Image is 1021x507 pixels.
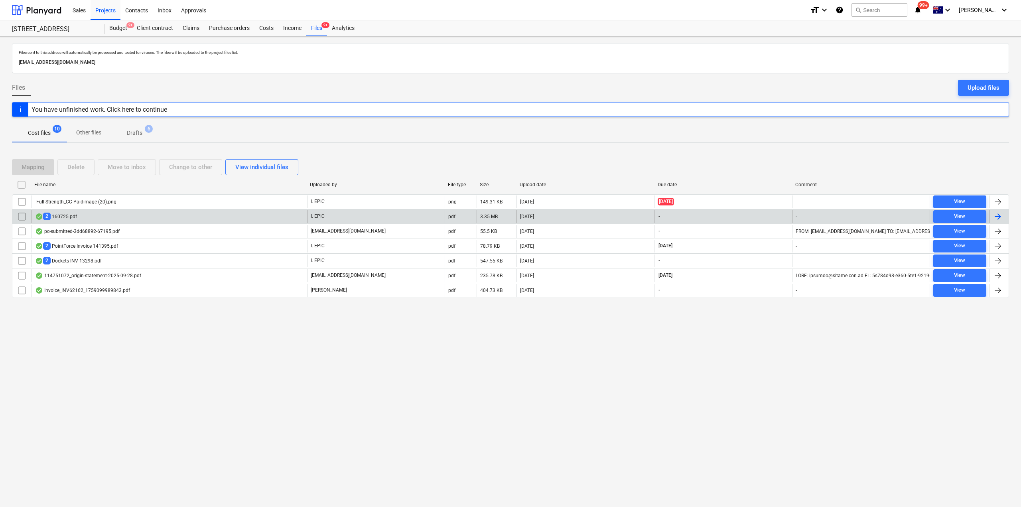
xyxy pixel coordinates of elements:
button: View [933,225,986,238]
div: - [796,243,797,249]
a: Files9+ [306,20,327,36]
i: keyboard_arrow_down [999,5,1009,15]
div: Full Strength_CC Paidimage (20).png [35,199,116,205]
a: Client contract [132,20,178,36]
div: OCR finished [35,258,43,264]
iframe: Chat Widget [981,469,1021,507]
div: - [796,214,797,219]
div: OCR finished [35,228,43,235]
div: [DATE] [520,199,534,205]
a: Income [278,20,306,36]
button: View [933,269,986,282]
div: File name [34,182,304,187]
button: View [933,195,986,208]
div: View individual files [235,162,288,172]
div: You have unfinished work. Click here to continue [32,106,167,113]
div: View [954,227,965,236]
div: 235.78 KB [480,273,503,278]
div: 3.35 MB [480,214,498,219]
div: View [954,286,965,295]
span: - [658,287,661,294]
p: I. EPIC [311,243,325,249]
div: pdf [448,229,455,234]
div: 404.73 KB [480,288,503,293]
span: 9+ [126,22,134,28]
div: - [796,199,797,205]
div: Size [480,182,513,187]
div: OCR finished [35,272,43,279]
div: pdf [448,273,455,278]
p: [PERSON_NAME] [311,287,347,294]
a: Analytics [327,20,359,36]
div: Budget [104,20,132,36]
button: View [933,254,986,267]
div: pdf [448,243,455,249]
div: pdf [448,258,455,264]
button: View individual files [225,159,298,175]
p: Files sent to this address will automatically be processed and tested for viruses. The files will... [19,50,1002,55]
div: [DATE] [520,288,534,293]
div: 55.5 KB [480,229,497,234]
div: 78.79 KB [480,243,500,249]
span: - [658,228,661,235]
div: 547.55 KB [480,258,503,264]
div: Dockets INV-13298.pdf [35,257,102,264]
span: - [658,213,661,220]
div: pdf [448,288,455,293]
i: notifications [914,5,922,15]
div: [DATE] [520,258,534,264]
span: 9+ [321,22,329,28]
div: Invoice_INV62162_1759099989843.pdf [35,287,130,294]
span: 6 [145,125,153,133]
div: pc-submitted-3dd68892-67195.pdf [35,228,120,235]
div: View [954,212,965,221]
a: Claims [178,20,204,36]
div: [DATE] [520,243,534,249]
div: OCR finished [35,243,43,249]
div: png [448,199,457,205]
div: Due date [658,182,789,187]
span: 2 [43,257,51,264]
span: 99+ [918,1,929,9]
p: [EMAIL_ADDRESS][DOMAIN_NAME] [311,228,386,235]
span: Files [12,83,25,93]
div: [STREET_ADDRESS] [12,25,95,34]
p: I. EPIC [311,213,325,220]
i: keyboard_arrow_down [820,5,829,15]
span: [DATE] [658,243,673,249]
div: 149.31 KB [480,199,503,205]
div: View [954,241,965,251]
div: PointForce Invoice 141395.pdf [35,242,118,250]
a: Purchase orders [204,20,254,36]
span: - [658,257,661,264]
div: Upload date [520,182,651,187]
p: Other files [76,128,101,137]
p: Cost files [28,129,51,137]
div: OCR finished [35,213,43,220]
span: [PERSON_NAME] [959,7,999,13]
i: format_size [810,5,820,15]
div: Files [306,20,327,36]
div: View [954,256,965,265]
a: Costs [254,20,278,36]
div: [DATE] [520,273,534,278]
div: 114751072_origin-statement-2025-09-28.pdf [35,272,141,279]
div: - [796,288,797,293]
button: View [933,284,986,297]
span: 2 [43,213,51,220]
span: 10 [53,125,61,133]
button: Search [851,3,907,17]
div: 160725.pdf [35,213,77,220]
button: View [933,210,986,223]
div: OCR finished [35,287,43,294]
p: [EMAIL_ADDRESS][DOMAIN_NAME] [19,58,1002,67]
span: 2 [43,242,51,250]
div: File type [448,182,473,187]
